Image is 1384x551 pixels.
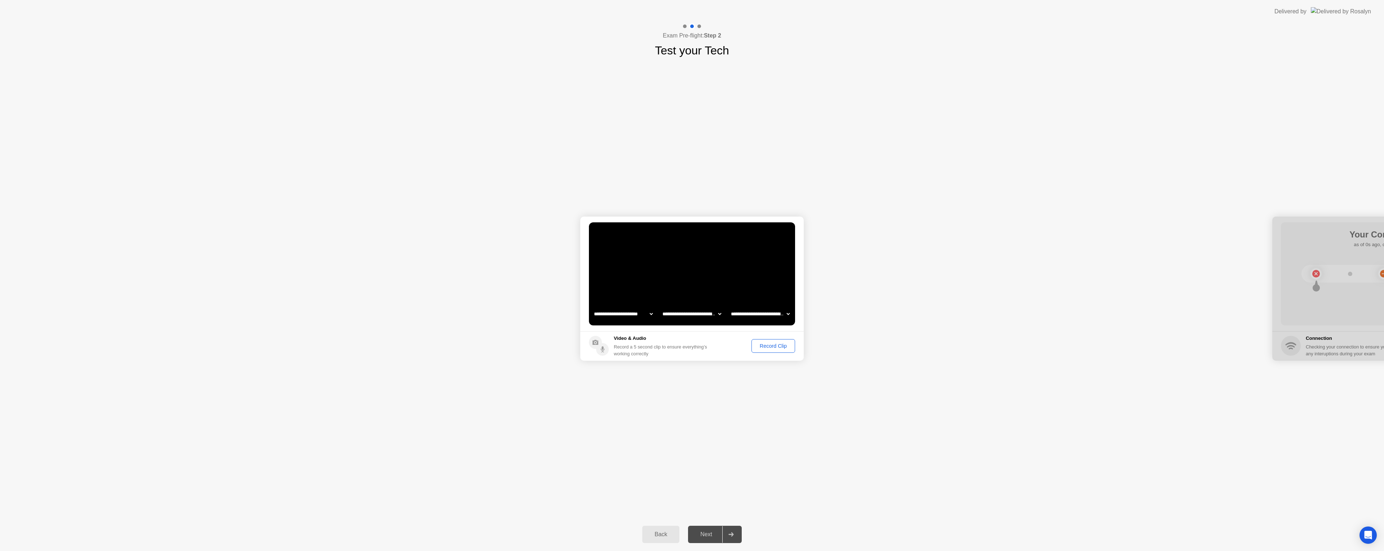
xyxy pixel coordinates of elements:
div: Record Clip [754,343,793,349]
h4: Exam Pre-flight: [663,31,721,40]
select: Available microphones [729,307,791,321]
b: Step 2 [704,32,721,39]
select: Available cameras [593,307,654,321]
img: Delivered by Rosalyn [1311,7,1371,15]
div: Open Intercom Messenger [1359,526,1377,544]
div: Record a 5 second clip to ensure everything’s working correctly [614,343,710,357]
div: Delivered by [1274,7,1307,16]
button: Next [688,526,742,543]
div: Next [690,531,722,538]
button: Record Clip [751,339,795,353]
button: Back [642,526,679,543]
div: Back [644,531,677,538]
select: Available speakers [661,307,723,321]
h1: Test your Tech [655,42,729,59]
h5: Video & Audio [614,335,710,342]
